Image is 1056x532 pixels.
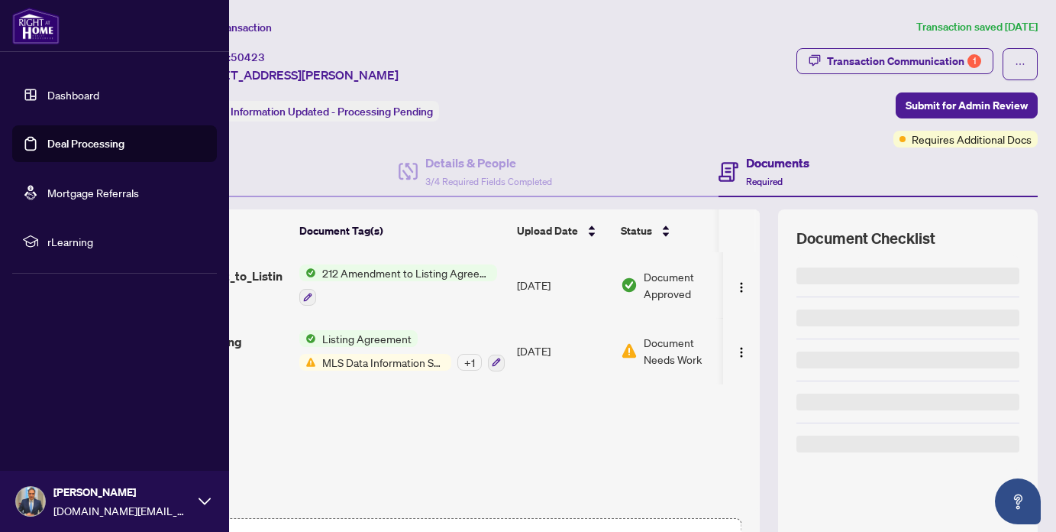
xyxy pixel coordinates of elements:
span: Submit for Admin Review [906,93,1028,118]
span: Status [621,222,652,239]
img: Status Icon [299,354,316,371]
img: Document Status [621,277,638,294]
img: Logo [735,346,748,358]
img: Logo [735,281,748,294]
button: Logo [729,339,754,363]
button: Status IconListing AgreementStatus IconMLS Data Information Sheet+1 [299,330,505,371]
h4: Documents [746,154,809,172]
button: Status Icon212 Amendment to Listing Agreement - Authority to Offer for Lease Price Change/Extensi... [299,264,497,306]
span: Document Needs Work [644,334,723,368]
div: Status: [189,101,439,122]
span: Information Updated - Processing Pending [231,105,433,118]
a: Dashboard [47,88,99,102]
span: Document Approved [644,268,738,302]
a: Deal Processing [47,137,124,151]
span: 3/4 Required Fields Completed [425,176,552,187]
span: View Transaction [190,21,272,34]
article: Transaction saved [DATE] [916,18,1038,36]
img: Status Icon [299,264,316,281]
img: Document Status [621,342,638,359]
span: Upload Date [517,222,578,239]
span: rLearning [47,233,206,250]
div: 1 [967,54,981,68]
th: Upload Date [511,209,615,252]
img: Status Icon [299,330,316,347]
div: Transaction Communication [827,49,981,73]
button: Submit for Admin Review [896,92,1038,118]
span: [DOMAIN_NAME][EMAIL_ADDRESS][DOMAIN_NAME] [53,502,191,519]
button: Open asap [995,478,1041,524]
button: Transaction Communication1 [796,48,993,74]
th: Status [615,209,744,252]
span: [STREET_ADDRESS][PERSON_NAME] [189,66,399,84]
img: logo [12,8,60,44]
img: Profile Icon [16,487,45,516]
span: Required [746,176,783,187]
span: MLS Data Information Sheet [316,354,451,371]
span: ellipsis [1015,59,1025,70]
h4: Details & People [425,154,552,172]
td: [DATE] [511,252,615,318]
span: [PERSON_NAME] [53,484,191,501]
td: [DATE] [511,318,615,384]
a: Mortgage Referrals [47,186,139,199]
span: Requires Additional Docs [912,131,1032,148]
span: Document Checklist [796,228,935,249]
th: Document Tag(s) [293,209,511,252]
button: Logo [729,273,754,297]
span: 212 Amendment to Listing Agreement - Authority to Offer for Lease Price Change/Extension/Amendmen... [316,264,497,281]
div: + 1 [457,354,482,371]
span: Listing Agreement [316,330,418,347]
span: 50423 [231,50,265,64]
